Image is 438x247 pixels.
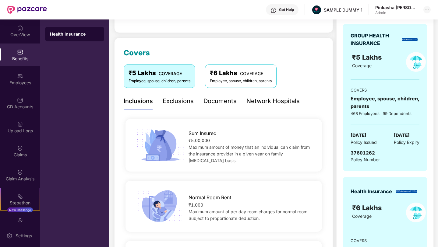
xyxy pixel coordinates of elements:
[240,71,263,76] span: COVERAGE
[17,169,23,175] img: svg+xml;base64,PHN2ZyBpZD0iQ2xhaW0iIHhtbG5zPSJodHRwOi8vd3d3LnczLm9yZy8yMDAwL3N2ZyIgd2lkdGg9IjIwIi...
[352,204,383,212] span: ₹6 Lakhs
[351,157,380,162] span: Policy Number
[189,144,310,163] span: Maximum amount of money that an individual can claim from the insurance provider in a given year ...
[279,7,294,12] div: Get Help
[406,203,426,222] img: policyIcon
[210,78,272,84] div: Employee, spouse, children, parents
[7,207,33,212] div: New Challenge
[270,7,277,13] img: svg+xml;base64,PHN2ZyBpZD0iSGVscC0zMngzMiIgeG1sbnM9Imh0dHA6Ly93d3cudzMub3JnLzIwMDAvc3ZnIiB3aWR0aD...
[352,53,383,61] span: ₹5 Lakhs
[50,31,99,37] div: Health Insurance
[425,7,429,12] img: svg+xml;base64,PHN2ZyBpZD0iRHJvcGRvd24tMzJ4MzIiIHhtbG5zPSJodHRwOi8vd3d3LnczLm9yZy8yMDAwL3N2ZyIgd2...
[189,194,231,201] span: Normal Room Rent
[17,217,23,223] img: svg+xml;base64,PHN2ZyBpZD0iRW5kb3JzZW1lbnRzIiB4bWxucz0iaHR0cDovL3d3dy53My5vcmcvMjAwMC9zdmciIHdpZH...
[17,121,23,127] img: svg+xml;base64,PHN2ZyBpZD0iVXBsb2FkX0xvZ3MiIGRhdGEtbmFtZT0iVXBsb2FkIExvZ3MiIHhtbG5zPSJodHRwOi8vd3...
[124,48,150,57] span: Covers
[14,233,34,239] div: Settings
[402,38,418,41] img: insurerLogo
[246,96,300,106] div: Network Hospitals
[17,25,23,31] img: svg+xml;base64,PHN2ZyBpZD0iSG9tZSIgeG1sbnM9Imh0dHA6Ly93d3cudzMub3JnLzIwMDAvc3ZnIiB3aWR0aD0iMjAiIG...
[17,193,23,199] img: svg+xml;base64,PHN2ZyB4bWxucz0iaHR0cDovL3d3dy53My5vcmcvMjAwMC9zdmciIHdpZHRoPSIyMSIgaGVpZ2h0PSIyMC...
[375,5,418,10] div: Pinkasha [PERSON_NAME]
[394,132,410,139] span: [DATE]
[1,200,40,206] div: Stepathon
[129,68,190,78] div: ₹5 Lakhs
[394,139,419,146] span: Policy Expiry
[189,130,217,137] span: Sum Insured
[351,32,400,47] div: GROUP HEALTH INSURANCE
[135,127,186,163] img: icon
[129,78,190,84] div: Employee, spouse, children, parents
[351,95,419,110] div: Employee, spouse, children, parents
[124,96,153,106] div: Inclusions
[6,233,12,239] img: svg+xml;base64,PHN2ZyBpZD0iU2V0dGluZy0yMHgyMCIgeG1sbnM9Imh0dHA6Ly93d3cudzMub3JnLzIwMDAvc3ZnIiB3aW...
[189,209,309,221] span: Maximum amount of per day room charges for normal room. Subject to proportionate deduction.
[351,139,377,146] span: Policy Issued
[375,10,418,15] div: Admin
[351,132,366,139] span: [DATE]
[351,150,375,156] span: 37601262
[203,96,237,106] div: Documents
[210,68,272,78] div: ₹6 Lakhs
[189,137,313,144] div: ₹5,00,000
[351,188,392,195] div: Health Insurance
[163,96,194,106] div: Exclusions
[17,49,23,55] img: svg+xml;base64,PHN2ZyBpZD0iQmVuZWZpdHMiIHhtbG5zPSJodHRwOi8vd3d3LnczLm9yZy8yMDAwL3N2ZyIgd2lkdGg9Ij...
[351,110,419,117] div: 468 Employees | 99 Dependents
[7,6,47,14] img: New Pazcare Logo
[135,188,186,224] img: icon
[159,71,182,76] span: COVERAGE
[17,73,23,79] img: svg+xml;base64,PHN2ZyBpZD0iRW1wbG95ZWVzIiB4bWxucz0iaHR0cDovL3d3dy53My5vcmcvMjAwMC9zdmciIHdpZHRoPS...
[351,238,419,244] div: COVERS
[17,145,23,151] img: svg+xml;base64,PHN2ZyBpZD0iQ2xhaW0iIHhtbG5zPSJodHRwOi8vd3d3LnczLm9yZy8yMDAwL3N2ZyIgd2lkdGg9IjIwIi...
[406,52,426,72] img: policyIcon
[17,97,23,103] img: svg+xml;base64,PHN2ZyBpZD0iQ0RfQWNjb3VudHMiIGRhdGEtbmFtZT0iQ0QgQWNjb3VudHMiIHhtbG5zPSJodHRwOi8vd3...
[312,5,321,14] img: Pazcare_Alternative_logo-01-01.png
[396,190,417,193] img: insurerLogo
[351,87,419,93] div: COVERS
[189,202,313,208] div: ₹1,000
[352,63,372,68] span: Coverage
[324,7,362,13] div: SAMPLE DUMMY 1
[352,214,372,219] span: Coverage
